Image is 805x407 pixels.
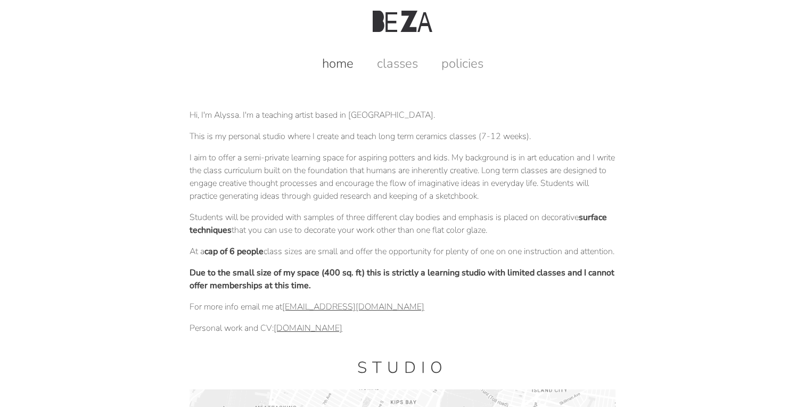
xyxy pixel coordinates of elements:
[190,357,615,379] h1: Studio
[190,130,615,143] p: This is my personal studio where I create and teach long term ceramics classes (7-12 weeks).
[282,301,424,313] a: [EMAIL_ADDRESS][DOMAIN_NAME]
[431,55,494,72] a: policies
[190,300,615,313] p: For more info email me at
[190,322,615,335] p: Personal work and CV:
[190,245,615,258] p: At a class sizes are small and offer the opportunity for plenty of one on one instruction and att...
[311,55,364,72] a: home
[274,322,342,334] a: [DOMAIN_NAME]
[373,11,432,32] img: Beza Studio Logo
[190,211,607,236] strong: surface techniques
[190,211,615,237] p: Students will be provided with samples of three different clay bodies and emphasis is placed on d...
[190,267,614,291] strong: Due to the small size of my space (400 sq. ft) this is strictly a learning studio with limited cl...
[190,109,615,121] p: Hi, I'm Alyssa. I'm a teaching artist based in [GEOGRAPHIC_DATA].
[204,246,264,257] strong: cap of 6 people
[366,55,429,72] a: classes
[190,151,615,202] p: I aim to offer a semi-private learning space for aspiring potters and kids. My background is in a...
